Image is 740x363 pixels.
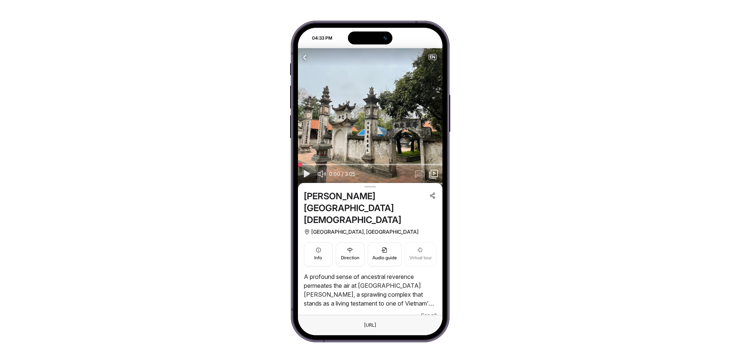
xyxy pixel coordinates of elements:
[405,242,437,266] button: Virtual tour
[358,320,382,330] div: This is a fake element. To change the URL just use the Browser text field on the top.
[421,311,437,320] span: See all
[409,254,432,262] span: Virtual tour
[428,54,437,60] button: EN
[372,254,397,262] span: Audio guide
[429,54,436,60] span: EN
[336,242,365,266] button: Direction
[304,272,437,308] p: A profound sense of ancestral reverence permeates the air at [GEOGRAPHIC_DATA][PERSON_NAME], a sp...
[314,254,322,262] span: Info
[329,170,355,178] span: 0:00 / 3:05
[299,35,336,41] div: 04:33 PM
[304,190,426,226] span: [PERSON_NAME][GEOGRAPHIC_DATA][DEMOGRAPHIC_DATA]
[341,254,359,262] span: Direction
[304,242,333,266] button: Info
[311,227,419,236] span: [GEOGRAPHIC_DATA], [GEOGRAPHIC_DATA]
[368,242,402,266] button: Audio guide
